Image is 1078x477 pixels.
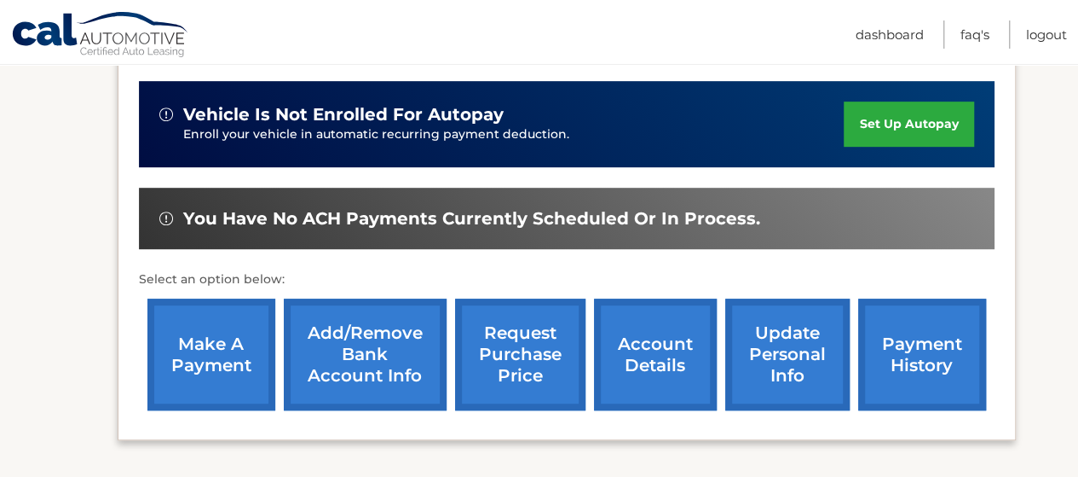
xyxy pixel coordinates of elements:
img: alert-white.svg [159,108,173,121]
span: You have no ACH payments currently scheduled or in process. [183,208,760,230]
a: request purchase price [455,299,585,410]
a: FAQ's [960,20,989,49]
a: Logout [1026,20,1067,49]
img: alert-white.svg [159,212,173,225]
span: vehicle is not enrolled for autopay [183,104,504,125]
p: Select an option below: [139,270,994,290]
a: payment history [858,299,986,410]
a: update personal info [725,299,850,410]
a: make a payment [147,299,275,410]
a: Cal Automotive [11,11,190,61]
a: Dashboard [856,20,924,49]
a: Add/Remove bank account info [284,299,447,410]
a: account details [594,299,717,410]
p: Enroll your vehicle in automatic recurring payment deduction. [183,125,845,144]
a: set up autopay [844,102,973,147]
